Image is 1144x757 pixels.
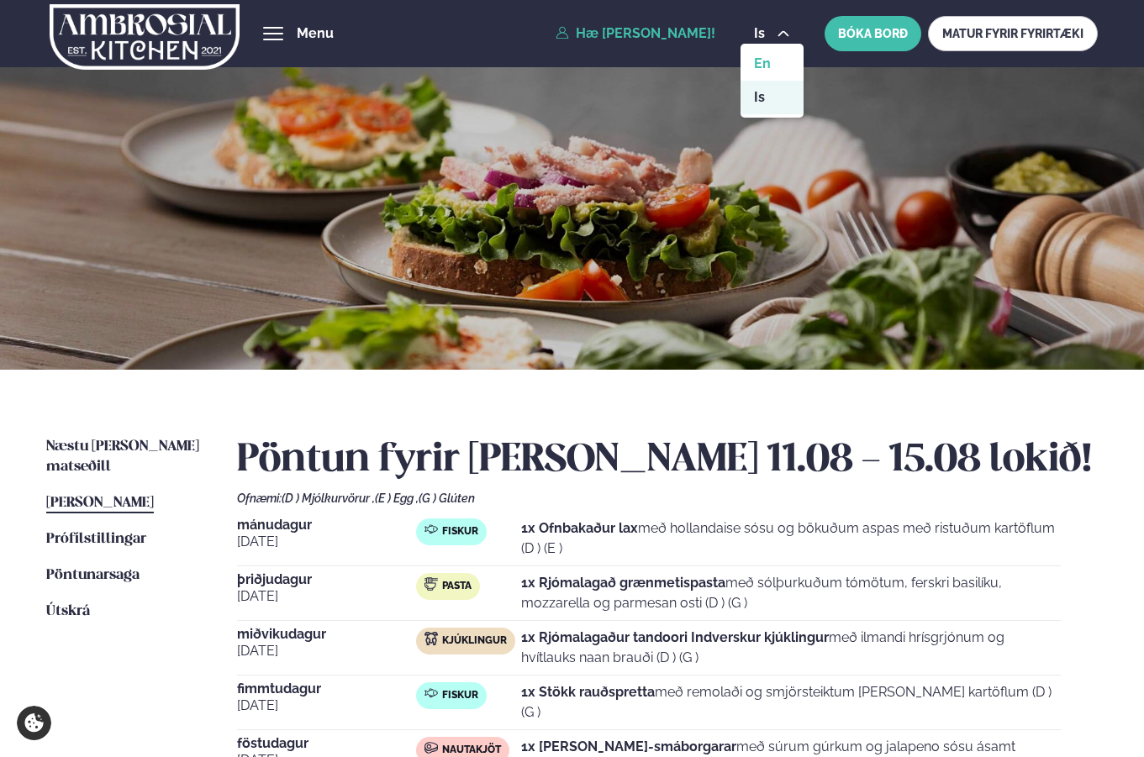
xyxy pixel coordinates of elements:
strong: 1x Rjómalagaður tandoori Indverskur kjúklingur [521,629,829,645]
button: is [741,27,804,40]
img: beef.svg [424,741,438,754]
span: Pasta [442,580,472,593]
span: (G ) Glúten [419,492,475,505]
a: Prófílstillingar [46,529,146,549]
a: Næstu [PERSON_NAME] matseðill [46,437,203,477]
span: [DATE] [237,641,416,661]
span: is [754,27,770,40]
a: en [741,47,804,81]
span: föstudagur [237,737,416,750]
h2: Pöntun fyrir [PERSON_NAME] 11.08 - 15.08 lokið! [237,437,1097,484]
strong: 1x Rjómalagað grænmetispasta [521,575,725,591]
p: með ilmandi hrísgrjónum og hvítlauks naan brauði (D ) (G ) [521,628,1061,668]
span: [DATE] [237,696,416,716]
span: Fiskur [442,525,478,539]
span: Nautakjöt [442,744,501,757]
span: fimmtudagur [237,682,416,696]
div: Ofnæmi: [237,492,1097,505]
img: logo [50,3,239,71]
p: með remolaði og smjörsteiktum [PERSON_NAME] kartöflum (D ) (G ) [521,682,1061,723]
span: (D ) Mjólkurvörur , [282,492,375,505]
span: Næstu [PERSON_NAME] matseðill [46,439,199,474]
button: BÓKA BORÐ [825,16,921,51]
span: miðvikudagur [237,628,416,641]
a: Útskrá [46,602,90,622]
span: Útskrá [46,604,90,618]
span: [PERSON_NAME] [46,496,154,510]
strong: 1x Ofnbakaður lax [521,520,638,536]
a: MATUR FYRIR FYRIRTÆKI [928,16,1098,51]
p: með sólþurkuðum tómötum, ferskri basilíku, mozzarella og parmesan osti (D ) (G ) [521,573,1061,613]
a: is [741,81,804,114]
span: mánudagur [237,518,416,532]
span: Pöntunarsaga [46,568,140,582]
button: hamburger [263,24,283,44]
strong: 1x Stökk rauðspretta [521,684,655,700]
strong: 1x [PERSON_NAME]-smáborgarar [521,739,736,754]
img: chicken.svg [424,632,438,645]
span: (E ) Egg , [375,492,419,505]
a: Cookie settings [17,706,51,740]
img: pasta.svg [424,577,438,591]
img: fish.svg [424,523,438,536]
span: Fiskur [442,689,478,702]
p: með hollandaise sósu og bökuðum aspas með ristuðum kartöflum (D ) (E ) [521,518,1061,559]
span: þriðjudagur [237,573,416,586]
img: fish.svg [424,686,438,700]
span: Kjúklingur [442,634,507,648]
span: [DATE] [237,532,416,552]
span: [DATE] [237,586,416,607]
a: [PERSON_NAME] [46,493,154,513]
a: Hæ [PERSON_NAME]! [556,26,715,41]
span: Prófílstillingar [46,532,146,546]
a: Pöntunarsaga [46,565,140,586]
